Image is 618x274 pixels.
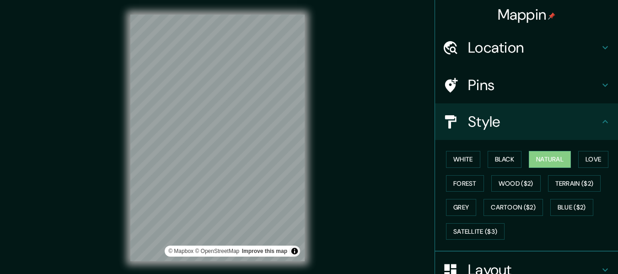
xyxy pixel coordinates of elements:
button: Forest [446,175,484,192]
a: Mapbox [168,248,193,254]
h4: Location [468,38,600,57]
button: Toggle attribution [289,246,300,257]
a: OpenStreetMap [195,248,239,254]
button: Terrain ($2) [548,175,601,192]
h4: Pins [468,76,600,94]
div: Location [435,29,618,66]
a: Map feedback [242,248,287,254]
img: pin-icon.png [548,12,555,20]
button: Love [578,151,608,168]
iframe: Help widget launcher [537,238,608,264]
h4: Style [468,113,600,131]
button: Blue ($2) [550,199,593,216]
button: Wood ($2) [491,175,541,192]
button: Grey [446,199,476,216]
canvas: Map [130,15,305,261]
div: Pins [435,67,618,103]
h4: Mappin [498,5,556,24]
button: Satellite ($3) [446,223,505,240]
div: Style [435,103,618,140]
button: Cartoon ($2) [484,199,543,216]
button: White [446,151,480,168]
button: Black [488,151,522,168]
button: Natural [529,151,571,168]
